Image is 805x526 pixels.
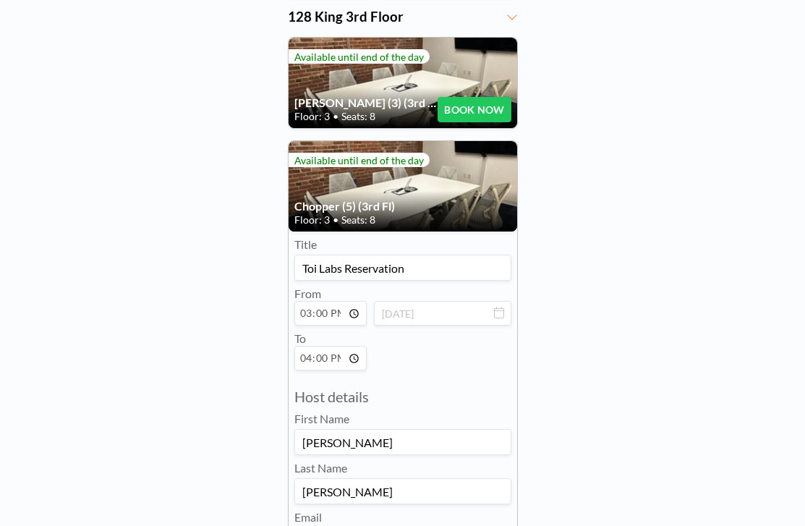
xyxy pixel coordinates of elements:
[288,9,404,25] span: 128 King 3rd Floor
[294,110,330,123] span: Floor: 3
[294,331,306,345] label: To
[294,96,438,110] h4: [PERSON_NAME] (3) (3rd Fl)
[341,110,375,123] span: Seats: 8
[294,213,330,226] span: Floor: 3
[294,388,511,406] h3: Host details
[294,510,322,525] label: Email
[333,110,338,123] span: •
[294,154,424,166] span: Available until end of the day
[294,199,511,213] h4: Chopper (5) (3rd Fl)
[294,287,321,300] label: From
[294,51,424,63] span: Available until end of the day
[294,237,317,252] label: Title
[341,213,375,226] span: Seats: 8
[333,213,338,226] span: •
[438,97,511,122] button: BOOK NOW
[295,255,511,280] input: Vera's reservation
[294,461,347,475] label: Last Name
[294,412,349,426] label: First Name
